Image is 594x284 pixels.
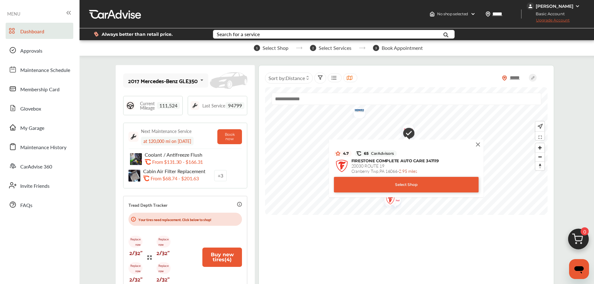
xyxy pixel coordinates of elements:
div: Map marker [349,105,365,118]
a: Dashboard [6,23,73,39]
span: 111,524 [157,102,180,109]
div: Map marker [398,121,413,140]
img: recenter.ce011a49.svg [536,123,543,130]
div: Map marker [395,121,417,145]
img: caradvise_icon.5c74104a.svg [356,151,361,156]
button: Reset bearing to north [535,161,544,170]
span: Always better than retail price. [102,32,173,36]
span: Sort by : [268,74,305,82]
span: Select Shop [263,45,288,51]
img: logo-monro.png [349,105,365,118]
img: maintenance_logo [191,101,199,110]
span: 3 [373,45,379,51]
img: header-home-logo.8d720a4f.svg [430,12,435,17]
a: Approvals [6,42,73,58]
span: Invite Friends [20,182,50,190]
div: [PERSON_NAME] [536,3,573,9]
a: FAQs [6,196,73,213]
iframe: Button to launch messaging window [569,259,589,279]
img: WGsFRI8htEPBVLJbROoPRyZpYNWhNONpIPPETTm6eUC0GeLEiAAAAAElFTkSuQmCC [575,4,580,9]
a: +3 [214,170,227,181]
button: Zoom out [535,152,544,161]
span: FAQs [20,201,32,210]
img: stepper-arrow.e24c07c6.svg [359,47,365,49]
span: 94799 [225,102,244,109]
span: FIRESTONE COMPLETE AUTO CARE 347119 [351,158,439,163]
div: + 3 [214,170,227,181]
span: Cranberry Twp , PA 16066 - [351,168,417,174]
p: Coolant / Antifreeze Flush [145,152,213,158]
span: CarAdvisors [369,151,394,156]
img: placeholder_car.fcab19be.svg [210,72,247,89]
a: Membership Card [6,81,73,97]
p: 2/32" [129,248,142,257]
p: Tread Depth Tracker [128,201,167,208]
img: logo-firestone.png [336,160,348,172]
img: check-icon.521c8815.svg [398,125,414,144]
a: My Garage [6,119,73,135]
img: dollor_label_vector.a70140d1.svg [94,31,99,37]
a: Maintenance Schedule [6,61,73,78]
p: Replace now [128,236,142,248]
p: From $131.30 - $166.31 [152,159,203,165]
img: header-divider.bc55588e.svg [521,9,522,19]
span: Current Mileage [138,101,157,110]
span: 1 [254,45,260,51]
div: Search for a service [217,32,260,37]
span: Maintenance Schedule [20,66,70,74]
span: 65 [361,151,394,156]
a: Invite Friends [6,177,73,193]
button: Book now [217,129,242,144]
img: logo-pepboys.png [398,121,414,140]
div: Map marker [385,192,400,211]
span: Select Services [319,45,351,51]
img: tire_track_logo.b900bcbc.svg [147,255,152,260]
span: No shop selected [437,12,468,17]
p: Your tires need replacement. Click below to shop! [138,216,211,222]
span: Last Service [202,103,225,108]
span: Approvals [20,47,42,55]
p: 2/32" [157,248,170,257]
img: steering_logo [126,101,135,110]
span: Glovebox [20,105,41,113]
span: My Garage [20,124,44,132]
img: star_icon.59ea9307.svg [336,151,340,156]
div: 2017 Mercedes-Benz GLE350 [128,78,198,84]
span: Book Appointment [382,45,423,51]
img: location_vector_orange.38f05af8.svg [502,75,507,81]
p: Cabin Air Filter Replacement [143,168,212,174]
img: maintenance_logo [128,132,138,142]
p: From $68.74 - $201.63 [151,175,199,181]
span: Upgrade Account [527,18,570,26]
span: CarAdvise 360 [20,163,52,171]
span: Zoom out [535,153,544,161]
img: engine-cooling-thumb.jpg [130,153,142,165]
button: Buy new tires(4) [202,248,242,267]
p: Replace now [128,262,142,274]
button: Zoom in [535,143,544,152]
span: 20030 ROUTE 19 [351,163,384,169]
p: Replace now [157,262,171,274]
div: at 120,000 mi on [DATE] [141,137,194,145]
span: Maintenance History [20,144,66,152]
span: 2 [310,45,316,51]
img: location_vector.a44bc228.svg [485,12,490,17]
img: close-icon.bf49430b.svg [475,141,482,148]
a: CarAdvise 360 [6,158,73,174]
span: Membership Card [20,86,60,94]
a: Glovebox [6,100,73,116]
span: 4.7 [340,151,349,156]
span: 0 [581,227,589,235]
img: cabin-air-filter-replacement-thumb.jpg [128,170,140,182]
img: stepper-arrow.e24c07c6.svg [296,47,302,49]
div: Map marker [380,191,395,211]
p: Replace now [157,236,171,248]
p: 2/32" [129,274,142,284]
span: Dashboard [20,28,44,36]
img: cart_icon.3d0951e8.svg [563,226,593,256]
a: Maintenance History [6,139,73,155]
div: Select Shop [334,177,479,192]
span: MENU [7,11,20,16]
